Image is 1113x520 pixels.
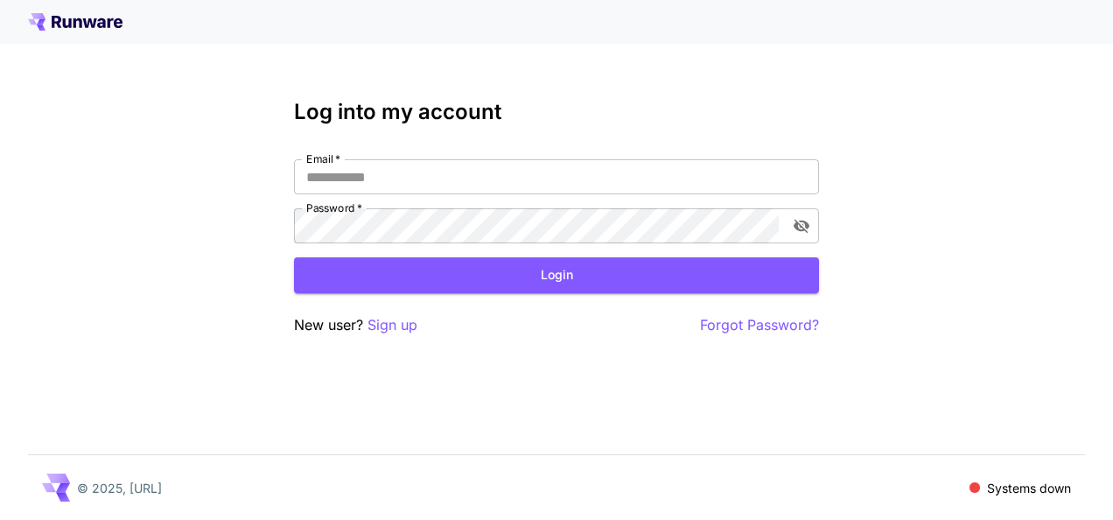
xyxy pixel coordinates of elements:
p: Systems down [987,479,1071,497]
p: © 2025, [URL] [77,479,162,497]
label: Password [306,200,362,215]
button: Forgot Password? [700,314,819,336]
h3: Log into my account [294,100,819,124]
label: Email [306,151,340,166]
p: New user? [294,314,417,336]
button: toggle password visibility [786,210,817,242]
button: Sign up [367,314,417,336]
button: Login [294,257,819,293]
